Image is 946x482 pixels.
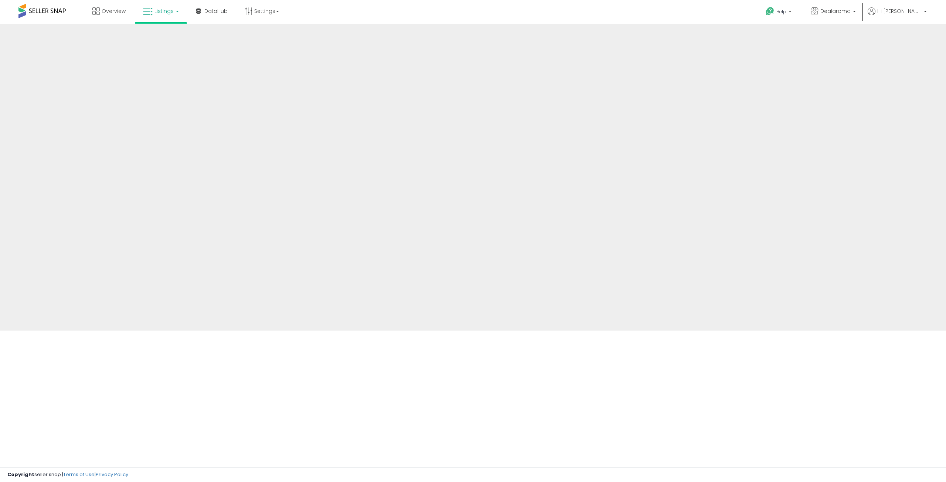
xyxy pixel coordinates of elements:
[877,7,922,15] span: Hi [PERSON_NAME]
[760,1,799,24] a: Help
[820,7,851,15] span: Dealaroma
[776,8,786,15] span: Help
[102,7,126,15] span: Overview
[765,7,775,16] i: Get Help
[204,7,228,15] span: DataHub
[154,7,174,15] span: Listings
[868,7,927,24] a: Hi [PERSON_NAME]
